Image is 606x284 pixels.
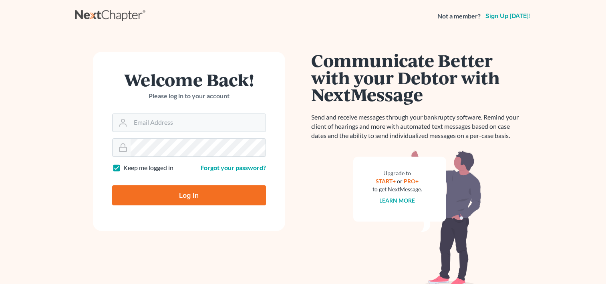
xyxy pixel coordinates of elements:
[484,13,532,19] a: Sign up [DATE]!
[372,185,422,193] div: to get NextMessage.
[376,178,396,185] a: START+
[437,12,481,21] strong: Not a member?
[379,197,415,204] a: Learn more
[112,185,266,205] input: Log In
[201,164,266,171] a: Forgot your password?
[112,91,266,101] p: Please log in to your account
[131,114,266,132] input: Email Address
[311,113,523,140] p: Send and receive messages through your bankruptcy software. Remind your client of hearings and mo...
[123,163,173,172] label: Keep me logged in
[112,71,266,88] h1: Welcome Back!
[372,169,422,177] div: Upgrade to
[311,52,523,103] h1: Communicate Better with your Debtor with NextMessage
[397,178,403,185] span: or
[404,178,419,185] a: PRO+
